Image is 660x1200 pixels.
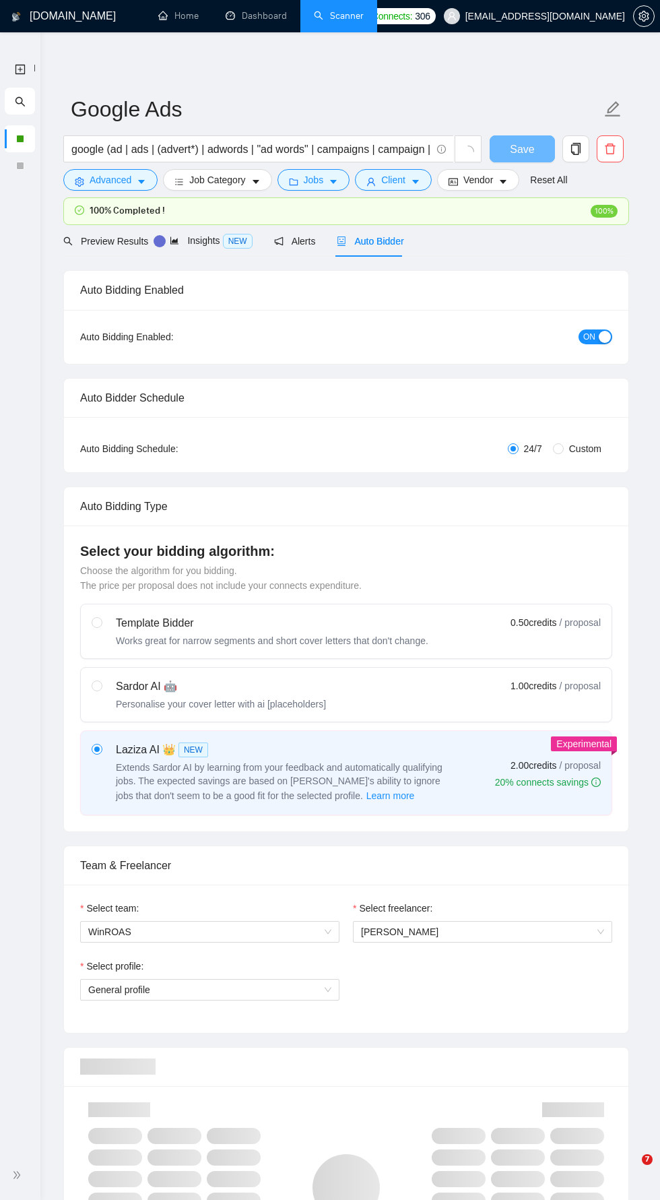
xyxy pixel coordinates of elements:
[5,55,35,82] li: New Scanner
[86,959,143,974] span: Select profile:
[178,743,208,757] span: NEW
[449,177,458,187] span: idcard
[277,169,350,191] button: folderJobscaret-down
[447,11,457,21] span: user
[170,236,179,245] span: area-chart
[519,441,548,456] span: 24/7
[116,697,326,711] div: Personalise your cover letter with ai [placeholders]
[158,10,199,22] a: homeHome
[80,271,612,309] div: Auto Bidding Enabled
[353,901,432,916] label: Select freelancer:
[355,169,432,191] button: userClientcaret-down
[63,236,148,247] span: Preview Results
[560,616,601,629] span: / proposal
[366,788,415,803] span: Learn more
[162,742,176,758] span: 👑
[642,1154,653,1165] span: 7
[563,143,589,155] span: copy
[63,236,73,246] span: search
[80,487,612,526] div: Auto Bidding Type
[560,679,601,693] span: / proposal
[510,758,556,773] span: 2.00 credits
[71,92,601,126] input: Scanner name...
[530,172,567,187] a: Reset All
[80,379,612,417] div: Auto Bidder Schedule
[15,88,26,115] span: search
[88,980,331,1000] span: General profile
[80,565,362,591] span: Choose the algorithm for you bidding. The price per proposal does not include your connects expen...
[80,901,139,916] label: Select team:
[116,762,442,801] span: Extends Sardor AI by learning from your feedback and automatically qualifying jobs. The expected ...
[226,10,287,22] a: dashboardDashboard
[251,177,261,187] span: caret-down
[304,172,324,187] span: Jobs
[11,6,21,28] img: logo
[564,441,607,456] span: Custom
[462,146,474,158] span: loading
[604,100,622,118] span: edit
[12,1168,26,1182] span: double-right
[329,177,338,187] span: caret-down
[116,634,428,648] div: Works great for narrow segments and short cover letters that don't change.
[556,738,612,749] span: Experimental
[437,169,519,191] button: idcardVendorcaret-down
[116,678,326,695] div: Sardor AI 🤖
[116,742,453,758] div: Laziza AI
[274,236,316,247] span: Alerts
[560,759,601,772] span: / proposal
[170,235,252,246] span: Insights
[80,329,257,344] div: Auto Bidding Enabled:
[15,55,26,83] a: New Scanner
[366,177,376,187] span: user
[591,205,618,218] span: 100%
[337,236,346,246] span: robot
[510,141,534,158] span: Save
[633,5,655,27] button: setting
[411,177,420,187] span: caret-down
[71,141,431,158] input: Search Freelance Jobs...
[75,177,84,187] span: setting
[154,235,166,247] div: Tooltip anchor
[490,135,555,162] button: Save
[498,177,508,187] span: caret-down
[314,10,364,22] a: searchScanner
[510,615,556,630] span: 0.50 credits
[80,846,612,885] div: Team & Freelancer
[634,11,654,22] span: setting
[366,788,416,804] button: Laziza AI NEWExtends Sardor AI by learning from your feedback and automatically qualifying jobs. ...
[495,776,601,789] div: 20% connects savings
[289,177,298,187] span: folder
[415,9,430,24] span: 306
[80,542,612,561] h4: Select your bidding algorithm:
[562,135,589,162] button: copy
[75,206,84,215] span: check-circle
[5,88,35,179] li: My Scanners
[90,172,131,187] span: Advanced
[116,615,428,631] div: Template Bidder
[88,922,331,942] span: WinROAS
[583,329,595,344] span: ON
[633,11,655,22] a: setting
[463,172,493,187] span: Vendor
[80,441,257,456] div: Auto Bidding Schedule:
[189,172,245,187] span: Job Category
[274,236,284,246] span: notification
[90,203,165,218] span: 100% Completed !
[597,143,623,155] span: delete
[223,234,253,249] span: NEW
[337,236,403,247] span: Auto Bidder
[437,145,446,154] span: info-circle
[614,1154,647,1187] iframe: Intercom live chat
[510,678,556,693] span: 1.00 credits
[163,169,271,191] button: barsJob Categorycaret-down
[372,9,412,24] span: Connects:
[137,177,146,187] span: caret-down
[381,172,405,187] span: Client
[591,778,601,787] span: info-circle
[597,135,624,162] button: delete
[174,177,184,187] span: bars
[361,926,438,937] span: [PERSON_NAME]
[63,169,158,191] button: settingAdvancedcaret-down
